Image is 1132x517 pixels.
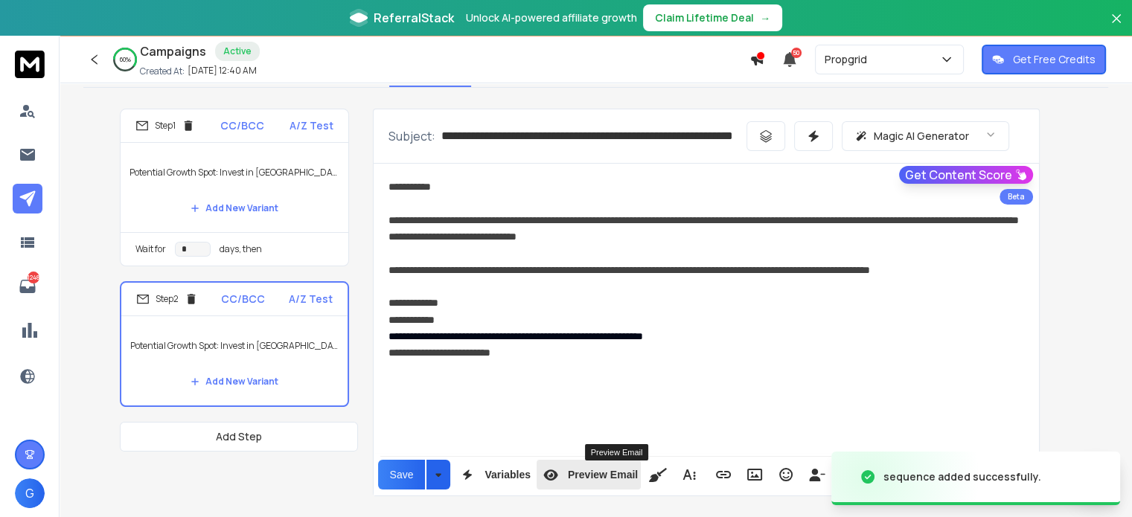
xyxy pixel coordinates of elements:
div: sequence added successfully. [883,469,1041,484]
span: Variables [482,469,534,481]
button: More Text [675,460,703,489]
p: Potential Growth Spot: Invest in [GEOGRAPHIC_DATA] {{firstName}} ji [129,152,339,193]
button: Get Content Score [899,166,1033,184]
p: A/Z Test [289,292,333,306]
span: Preview Email [565,469,641,481]
button: Claim Lifetime Deal→ [643,4,782,31]
p: Propgrid [825,52,873,67]
button: G [15,478,45,508]
button: Add Step [120,422,358,452]
p: A/Z Test [290,118,333,133]
p: Unlock AI-powered affiliate growth [466,10,637,25]
button: Add New Variant [179,193,290,223]
p: Potential Growth Spot: Invest in [GEOGRAPHIC_DATA] {{firstName}} ji [130,325,339,367]
p: CC/BCC [221,292,265,306]
button: Save [378,460,426,489]
div: Preview Email [585,444,649,460]
div: Beta [1000,189,1033,205]
a: 1248 [13,272,42,301]
p: Created At: [140,65,185,77]
button: Insert Unsubscribe Link [803,460,831,489]
h1: Campaigns [140,42,206,60]
div: Step 2 [136,292,198,306]
p: CC/BCC [220,118,264,133]
button: Add New Variant [179,367,290,396]
p: Subject: [388,127,435,145]
button: Emoticons [772,460,800,489]
span: 50 [791,48,802,58]
div: Step 1 [135,119,195,132]
p: [DATE] 12:40 AM [188,65,257,77]
p: days, then [220,243,262,255]
button: Get Free Credits [982,45,1106,74]
span: → [760,10,770,25]
li: Step2CC/BCCA/Z TestPotential Growth Spot: Invest in [GEOGRAPHIC_DATA] {{firstName}} jiAdd New Var... [120,281,349,407]
button: Insert Image (Ctrl+P) [741,460,769,489]
button: Preview Email [537,460,641,489]
p: Magic AI Generator [874,129,969,144]
button: Magic AI Generator [842,121,1009,151]
p: Get Free Credits [1013,52,1096,67]
button: Insert Link (Ctrl+K) [709,460,738,489]
span: ReferralStack [374,9,454,27]
button: Close banner [1107,9,1126,45]
div: Active [215,42,260,61]
p: 1248 [28,272,39,283]
button: Clean HTML [644,460,672,489]
li: Step1CC/BCCA/Z TestPotential Growth Spot: Invest in [GEOGRAPHIC_DATA] {{firstName}} jiAdd New Var... [120,109,349,266]
p: Wait for [135,243,166,255]
button: Variables [453,460,534,489]
p: 60 % [120,55,131,64]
